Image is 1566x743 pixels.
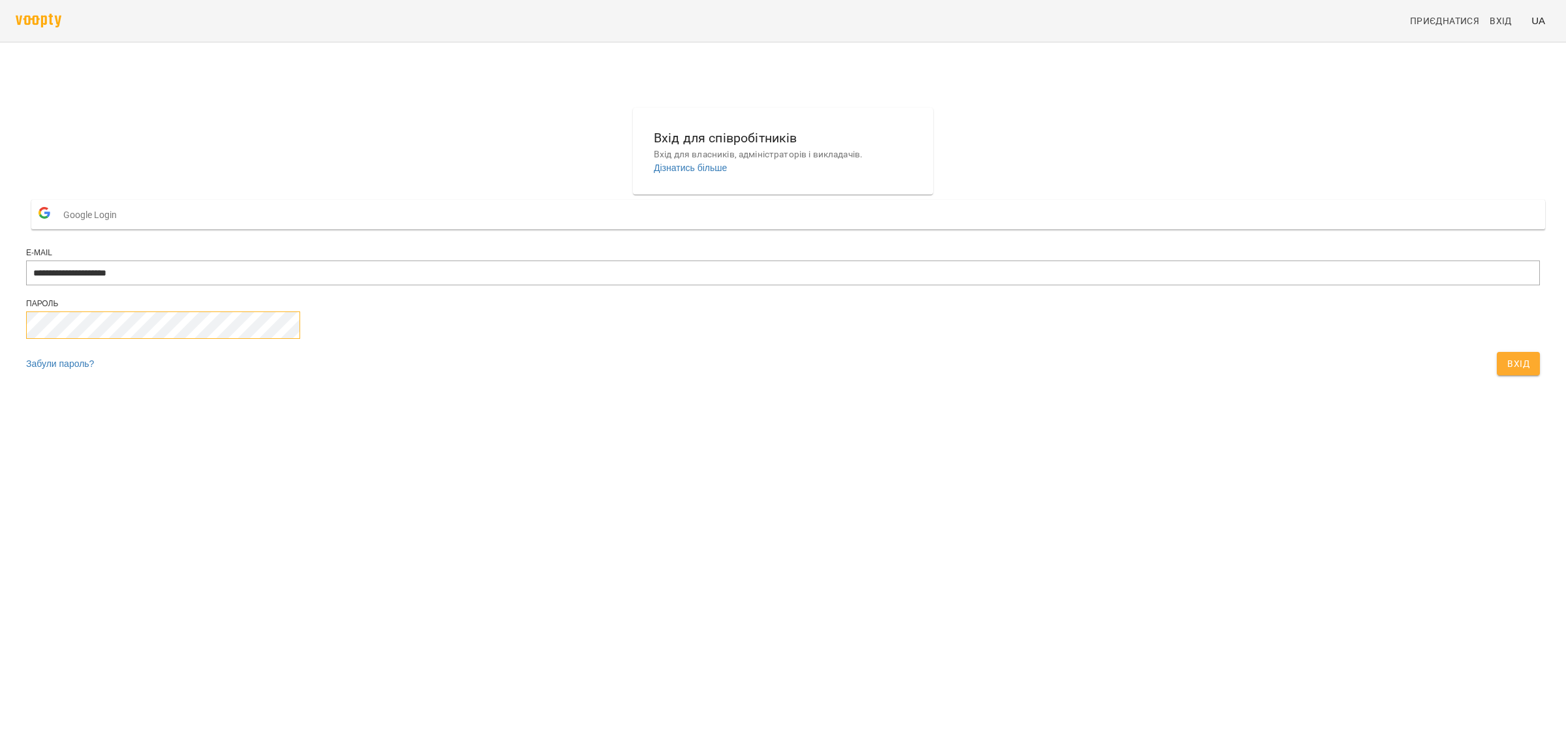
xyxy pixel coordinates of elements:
div: Пароль [26,298,1540,309]
span: UA [1531,14,1545,27]
img: voopty.png [16,14,61,27]
button: UA [1526,8,1550,33]
span: Приєднатися [1410,13,1479,29]
button: Вхід для співробітниківВхід для власників, адміністраторів і викладачів.Дізнатись більше [643,118,923,185]
a: Приєднатися [1405,9,1484,33]
h6: Вхід для співробітників [654,128,912,148]
button: Вхід [1497,352,1540,375]
span: Вхід [1490,13,1512,29]
div: E-mail [26,247,1540,259]
span: Вхід [1507,356,1529,371]
button: Google Login [31,200,1545,229]
span: Google Login [63,202,123,228]
a: Дізнатись більше [654,163,727,173]
a: Забули пароль? [26,358,94,369]
a: Вхід [1484,9,1526,33]
p: Вхід для власників, адміністраторів і викладачів. [654,148,912,161]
